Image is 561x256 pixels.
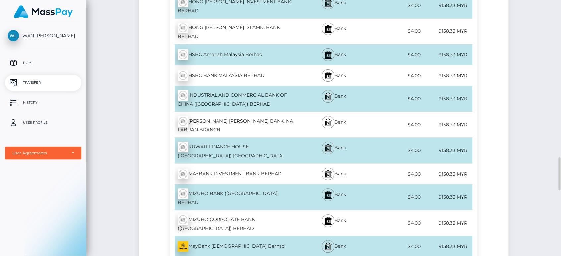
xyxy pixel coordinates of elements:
div: KUWAIT FINANCE HOUSE ([GEOGRAPHIC_DATA]) [GEOGRAPHIC_DATA] [170,138,296,163]
div: $4.00 [372,24,422,39]
div: Bank [296,210,371,236]
img: bank.svg [324,144,332,152]
div: HSBC BANK MALAYSIA BERHAD [170,66,296,85]
img: bank.svg [324,92,332,100]
img: wMhJQYtZFAryAAAAABJRU5ErkJggg== [178,188,188,199]
div: $4.00 [372,91,422,106]
div: Bank [296,19,371,44]
div: $4.00 [372,239,422,254]
div: MIZUHO CORPORATE BANK ([GEOGRAPHIC_DATA]) BERHAD [170,210,296,236]
img: bank.svg [324,72,332,79]
img: wMhJQYtZFAryAAAAABJRU5ErkJggg== [178,90,188,101]
div: $4.00 [372,68,422,83]
img: wMhJQYtZFAryAAAAABJRU5ErkJggg== [178,23,188,33]
a: History [5,94,81,111]
img: bank.svg [324,170,332,178]
div: Bank [296,112,371,137]
div: 9158.33 MYR [422,91,472,106]
div: $4.00 [372,216,422,230]
div: 9158.33 MYR [422,47,472,62]
a: Transfer [5,75,81,91]
img: wMhJQYtZFAryAAAAABJRU5ErkJggg== [178,116,188,127]
div: $4.00 [372,167,422,181]
span: WAN [PERSON_NAME] [5,33,81,39]
div: Bank [296,164,371,184]
div: Bank [296,184,371,210]
div: INDUSTRIAL AND COMMERCIAL BANK OF CHINA ([GEOGRAPHIC_DATA]) BERHAD [170,86,296,112]
img: bank.svg [324,118,332,126]
div: HONG [PERSON_NAME] ISLAMIC BANK BERHAD [170,19,296,44]
div: $4.00 [372,143,422,158]
img: bank.svg [324,191,332,199]
img: wMhJQYtZFAryAAAAABJRU5ErkJggg== [178,49,188,60]
div: 9158.33 MYR [422,68,472,83]
div: MAYBANK INVESTMENT BANK BERHAD [170,165,296,183]
button: User Agreements [5,147,81,159]
a: User Profile [5,114,81,131]
a: Home [5,55,81,71]
img: 9k= [178,241,188,252]
div: 9158.33 MYR [422,190,472,205]
div: Bank [296,44,371,65]
img: MassPay [14,5,73,18]
div: [PERSON_NAME] [PERSON_NAME] BANK, NA LABUAN BRANCH [170,112,296,137]
div: MIZUHO BANK ([GEOGRAPHIC_DATA]) BERHAD [170,184,296,210]
img: bank.svg [324,217,332,225]
p: User Profile [8,118,79,128]
img: bank.svg [324,25,332,33]
p: History [8,98,79,108]
div: 9158.33 MYR [422,24,472,39]
div: 9158.33 MYR [422,117,472,132]
div: HSBC Amanah Malaysia Berhad [170,45,296,64]
img: wMhJQYtZFAryAAAAABJRU5ErkJggg== [178,70,188,81]
div: $4.00 [372,117,422,132]
img: wMhJQYtZFAryAAAAABJRU5ErkJggg== [178,169,188,179]
div: Bank [296,86,371,112]
div: Bank [296,138,371,163]
img: bank.svg [324,51,332,59]
p: Transfer [8,78,79,88]
p: Home [8,58,79,68]
div: 9158.33 MYR [422,239,472,254]
div: $4.00 [372,190,422,205]
img: wMhJQYtZFAryAAAAABJRU5ErkJggg== [178,142,188,152]
div: MayBank [DEMOGRAPHIC_DATA] Berhad [170,237,296,256]
div: $4.00 [372,47,422,62]
div: Bank [296,65,371,86]
div: User Agreements [12,150,67,156]
img: bank.svg [324,242,332,250]
img: wMhJQYtZFAryAAAAABJRU5ErkJggg== [178,214,188,225]
div: 9158.33 MYR [422,143,472,158]
div: 9158.33 MYR [422,216,472,230]
div: 9158.33 MYR [422,167,472,181]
